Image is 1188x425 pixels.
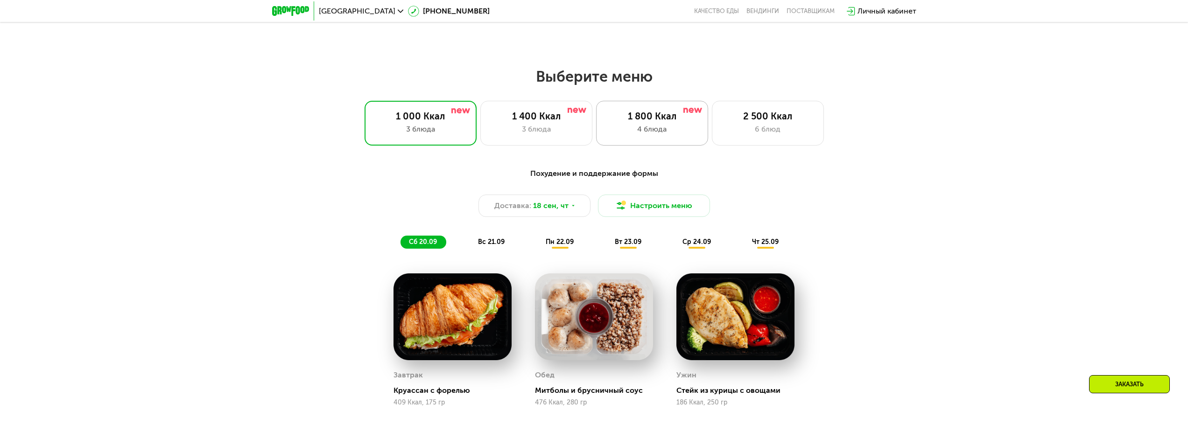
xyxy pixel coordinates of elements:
a: [PHONE_NUMBER] [408,6,490,17]
div: Круассан с форелью [394,386,519,395]
span: Доставка: [494,200,531,211]
span: 18 сен, чт [533,200,569,211]
span: пн 22.09 [546,238,574,246]
a: Качество еды [694,7,739,15]
div: 1 400 Ккал [490,111,583,122]
div: 409 Ккал, 175 гр [394,399,512,406]
div: 3 блюда [490,124,583,135]
span: вс 21.09 [478,238,505,246]
div: Завтрак [394,368,423,382]
div: 1 800 Ккал [606,111,698,122]
div: 1 000 Ккал [374,111,467,122]
div: поставщикам [787,7,835,15]
h2: Выберите меню [30,67,1158,86]
div: 476 Ккал, 280 гр [535,399,653,406]
div: 4 блюда [606,124,698,135]
div: Заказать [1089,375,1170,393]
div: Личный кабинет [858,6,916,17]
span: [GEOGRAPHIC_DATA] [319,7,395,15]
div: Похудение и поддержание формы [318,168,871,180]
div: 6 блюд [722,124,814,135]
span: вт 23.09 [615,238,641,246]
button: Настроить меню [598,195,710,217]
div: Стейк из курицы с овощами [676,386,802,395]
div: Ужин [676,368,696,382]
div: Митболы и брусничный соус [535,386,661,395]
a: Вендинги [746,7,779,15]
div: 2 500 Ккал [722,111,814,122]
span: сб 20.09 [409,238,437,246]
div: 3 блюда [374,124,467,135]
span: ср 24.09 [682,238,711,246]
div: Обед [535,368,555,382]
div: 186 Ккал, 250 гр [676,399,794,406]
span: чт 25.09 [752,238,779,246]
